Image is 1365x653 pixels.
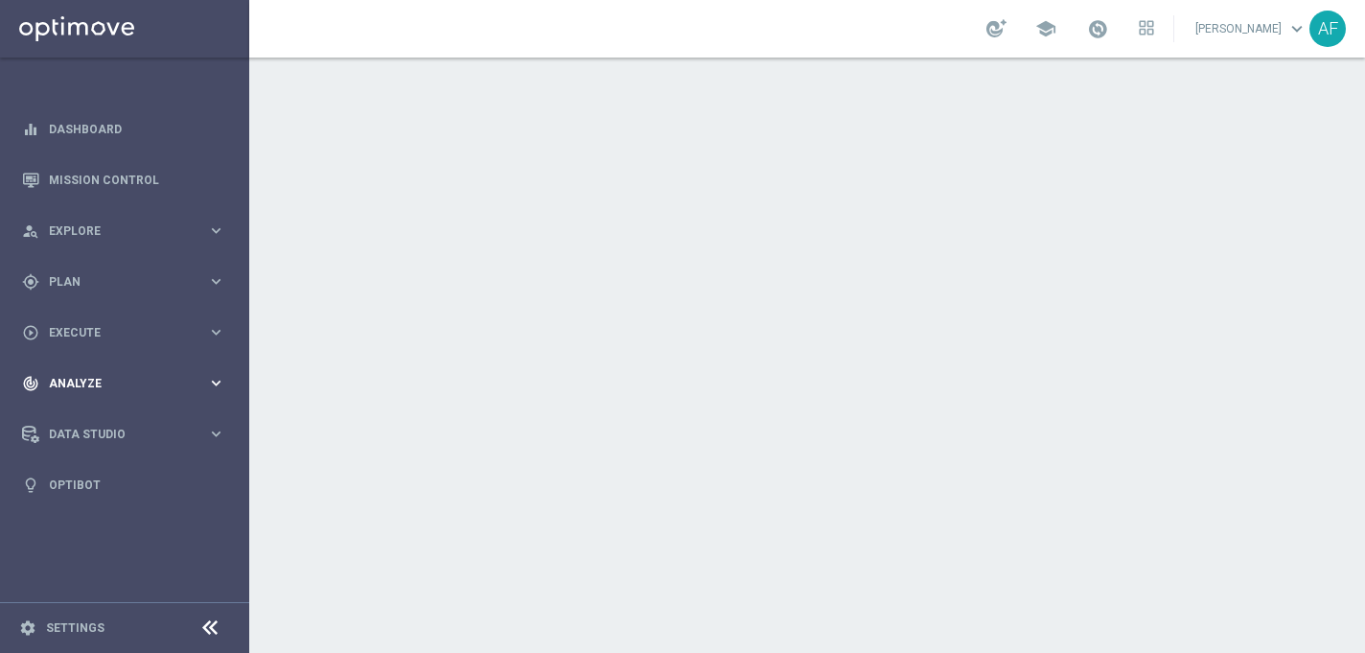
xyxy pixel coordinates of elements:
[207,323,225,341] i: keyboard_arrow_right
[49,276,207,288] span: Plan
[22,375,39,392] i: track_changes
[22,154,225,205] div: Mission Control
[21,274,226,290] button: gps_fixed Plan keyboard_arrow_right
[21,122,226,137] button: equalizer Dashboard
[22,222,39,240] i: person_search
[21,478,226,493] button: lightbulb Optibot
[49,378,207,389] span: Analyze
[22,426,207,443] div: Data Studio
[22,324,207,341] div: Execute
[22,477,39,494] i: lightbulb
[19,619,36,637] i: settings
[46,622,104,634] a: Settings
[22,375,207,392] div: Analyze
[22,104,225,154] div: Dashboard
[21,223,226,239] button: person_search Explore keyboard_arrow_right
[22,121,39,138] i: equalizer
[49,459,225,510] a: Optibot
[21,173,226,188] button: Mission Control
[49,225,207,237] span: Explore
[1309,11,1346,47] div: AF
[21,427,226,442] button: Data Studio keyboard_arrow_right
[22,273,39,291] i: gps_fixed
[207,272,225,291] i: keyboard_arrow_right
[49,154,225,205] a: Mission Control
[49,429,207,440] span: Data Studio
[22,222,207,240] div: Explore
[22,324,39,341] i: play_circle_outline
[49,327,207,338] span: Execute
[207,425,225,443] i: keyboard_arrow_right
[21,325,226,340] button: play_circle_outline Execute keyboard_arrow_right
[22,459,225,510] div: Optibot
[1193,14,1309,43] a: [PERSON_NAME]keyboard_arrow_down
[1035,18,1056,39] span: school
[21,376,226,391] button: track_changes Analyze keyboard_arrow_right
[49,104,225,154] a: Dashboard
[207,222,225,240] i: keyboard_arrow_right
[207,374,225,392] i: keyboard_arrow_right
[1286,18,1307,39] span: keyboard_arrow_down
[22,273,207,291] div: Plan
